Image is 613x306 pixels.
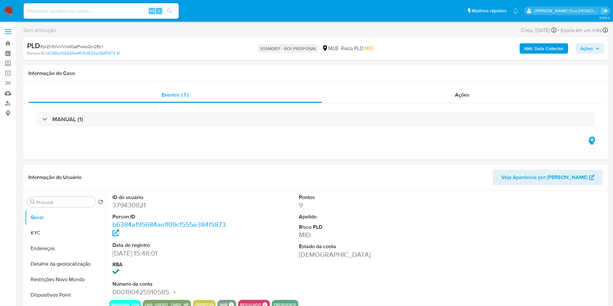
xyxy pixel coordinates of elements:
[493,170,603,185] button: Veja Aparência por [PERSON_NAME]
[25,287,106,303] button: Dispositivos Point
[601,7,608,14] a: Sair
[524,43,564,54] b: AML Data Collector
[112,288,230,297] dd: 000180425910585
[576,43,604,54] button: Ações
[158,8,160,14] span: s
[25,210,106,225] button: Geral
[258,44,319,53] p: STANDBY - ROI PROPOSAL
[25,256,106,272] button: Detalhe da geolocalização
[40,43,103,50] span: # prZh9YvVVxW0atFwsoQn2Bc1
[28,174,81,181] h1: Informação do Usuário
[112,242,230,249] dt: Data de registro
[52,116,83,123] h3: MANUAL (1)
[98,199,103,206] button: Retornar ao pedido padrão
[472,7,506,14] span: Atalhos rápidos
[25,272,106,287] button: Restrições Novo Mundo
[23,27,56,34] span: Sem atribuição
[28,70,603,77] h1: Informação do Caso
[37,199,93,205] input: Procurar
[501,170,587,185] span: Veja Aparência por [PERSON_NAME]
[112,194,230,201] dt: ID do usuário
[455,91,470,99] span: Ações
[299,230,417,239] dd: MID
[112,249,230,258] dd: [DATE] 15:48:01
[299,194,417,201] dt: Pontos
[580,43,593,54] span: Ações
[365,45,374,52] span: MID
[24,7,179,15] input: Pesquise usuários ou casos...
[299,250,417,259] dd: [DEMOGRAPHIC_DATA]
[513,8,518,14] a: Notificações
[25,225,106,241] button: KYC
[112,213,230,220] dt: Person ID
[149,8,154,14] span: Alt
[36,112,595,127] div: MANUAL (1)
[27,40,40,51] b: PLD
[322,45,338,52] div: MLB
[163,6,176,16] button: search-icon
[30,199,35,205] button: Procurar
[341,45,374,52] span: Risco PLD:
[240,303,261,306] button: regulado
[299,224,417,231] dt: Risco PLD
[299,243,417,250] dt: Estado da conta
[534,8,599,14] p: priscilla.barbante@mercadopago.com.br
[299,201,417,210] dd: 9
[219,303,227,306] button: smb
[25,241,106,256] button: Endereços
[561,27,602,34] span: Expira em um mês
[145,303,189,306] button: has_credit_card_mp
[111,303,139,306] button: maquina_pos
[299,213,417,220] dt: Apelido
[195,303,214,306] button: creditos
[112,220,226,238] a: b6384a195684aeff09cf555e384f5873
[274,303,296,306] button: frequente
[558,26,559,35] span: -
[521,26,556,35] div: Criou: [DATE]
[46,50,120,56] a: b6384a195684aeff09cf555e384f5873
[162,91,188,99] span: Eventos ( 1 )
[112,261,230,268] dt: RBA
[520,43,568,54] button: AML Data Collector
[112,201,230,210] dd: 379430821
[27,50,45,56] b: Person ID
[112,280,230,288] dt: Número da conta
